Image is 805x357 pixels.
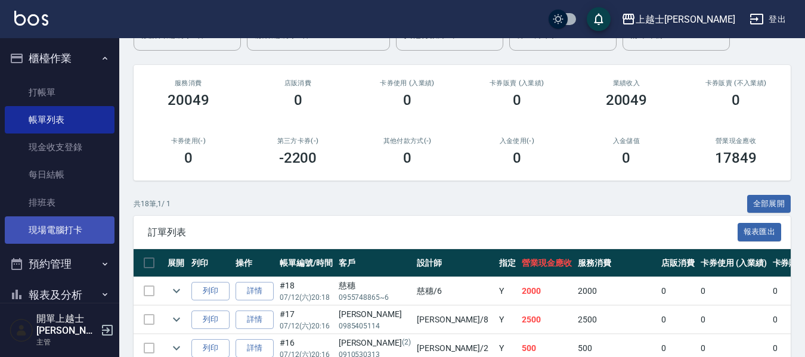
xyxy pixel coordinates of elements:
[5,43,114,74] button: 櫃檯作業
[513,150,521,166] h3: 0
[5,189,114,216] a: 排班表
[5,134,114,161] a: 現金收支登錄
[636,12,735,27] div: 上越士[PERSON_NAME]
[148,226,738,238] span: 訂單列表
[732,92,740,108] h3: 0
[258,79,339,87] h2: 店販消費
[5,161,114,188] a: 每日結帳
[339,292,411,303] p: 0955748865~6
[586,137,667,145] h2: 入金儲值
[513,92,521,108] h3: 0
[367,137,448,145] h2: 其他付款方式(-)
[10,318,33,342] img: Person
[695,137,776,145] h2: 營業現金應收
[277,306,336,334] td: #17
[695,79,776,87] h2: 卡券販賣 (不入業績)
[575,249,658,277] th: 服務消費
[496,249,519,277] th: 指定
[236,282,274,300] a: 詳情
[747,195,791,213] button: 全部展開
[476,79,558,87] h2: 卡券販賣 (入業績)
[414,249,496,277] th: 設計師
[519,277,575,305] td: 2000
[148,79,229,87] h3: 服務消費
[339,308,411,321] div: [PERSON_NAME]
[658,249,698,277] th: 店販消費
[36,337,97,347] p: 主管
[715,150,757,166] h3: 17849
[586,79,667,87] h2: 業績收入
[622,150,630,166] h3: 0
[191,282,230,300] button: 列印
[698,249,770,277] th: 卡券使用 (入業績)
[168,311,185,328] button: expand row
[5,216,114,244] a: 現場電腦打卡
[617,7,740,32] button: 上越士[PERSON_NAME]
[738,223,782,241] button: 報表匯出
[148,137,229,145] h2: 卡券使用(-)
[5,280,114,311] button: 報表及分析
[367,79,448,87] h2: 卡券使用 (入業績)
[233,249,277,277] th: 操作
[184,150,193,166] h3: 0
[402,337,411,349] p: (2)
[191,311,230,329] button: 列印
[168,339,185,357] button: expand row
[606,92,648,108] h3: 20049
[519,249,575,277] th: 營業現金應收
[496,277,519,305] td: Y
[277,249,336,277] th: 帳單編號/時間
[698,306,770,334] td: 0
[280,292,333,303] p: 07/12 (六) 20:18
[738,226,782,237] a: 報表匯出
[188,249,233,277] th: 列印
[5,79,114,106] a: 打帳單
[258,137,339,145] h2: 第三方卡券(-)
[658,306,698,334] td: 0
[336,249,414,277] th: 客戶
[403,92,411,108] h3: 0
[168,92,209,108] h3: 20049
[279,150,317,166] h3: -2200
[414,306,496,334] td: [PERSON_NAME] /8
[698,277,770,305] td: 0
[294,92,302,108] h3: 0
[575,277,658,305] td: 2000
[519,306,575,334] td: 2500
[414,277,496,305] td: 慈穗 /6
[36,313,97,337] h5: 開單上越士[PERSON_NAME]
[339,337,411,349] div: [PERSON_NAME]
[168,282,185,300] button: expand row
[658,277,698,305] td: 0
[134,198,171,209] p: 共 18 筆, 1 / 1
[339,321,411,331] p: 0985405114
[5,249,114,280] button: 預約管理
[280,321,333,331] p: 07/12 (六) 20:16
[165,249,188,277] th: 展開
[587,7,611,31] button: save
[575,306,658,334] td: 2500
[277,277,336,305] td: #18
[745,8,791,30] button: 登出
[339,280,411,292] div: 慈穗
[236,311,274,329] a: 詳情
[476,137,558,145] h2: 入金使用(-)
[496,306,519,334] td: Y
[5,106,114,134] a: 帳單列表
[14,11,48,26] img: Logo
[403,150,411,166] h3: 0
